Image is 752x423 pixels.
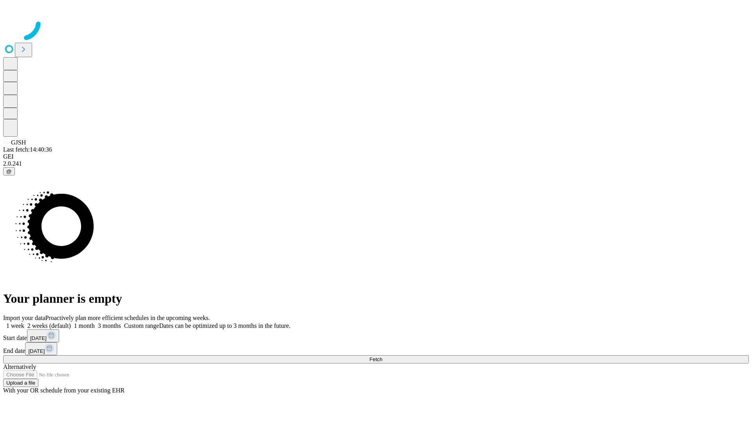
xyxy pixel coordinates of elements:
[3,167,15,175] button: @
[98,322,121,329] span: 3 months
[3,315,45,321] span: Import your data
[159,322,290,329] span: Dates can be optimized up to 3 months in the future.
[3,387,125,394] span: With your OR schedule from your existing EHR
[3,291,749,306] h1: Your planner is empty
[25,342,57,355] button: [DATE]
[3,363,36,370] span: Alternatively
[3,329,749,342] div: Start date
[45,315,210,321] span: Proactively plan more efficient schedules in the upcoming weeks.
[27,322,71,329] span: 2 weeks (default)
[3,153,749,160] div: GEI
[11,139,26,146] span: GJSH
[3,160,749,167] div: 2.0.241
[74,322,95,329] span: 1 month
[28,348,45,354] span: [DATE]
[6,322,24,329] span: 1 week
[124,322,159,329] span: Custom range
[3,342,749,355] div: End date
[27,329,59,342] button: [DATE]
[3,355,749,363] button: Fetch
[30,335,47,341] span: [DATE]
[3,379,38,387] button: Upload a file
[3,146,52,153] span: Last fetch: 14:40:36
[6,168,12,174] span: @
[369,356,382,362] span: Fetch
